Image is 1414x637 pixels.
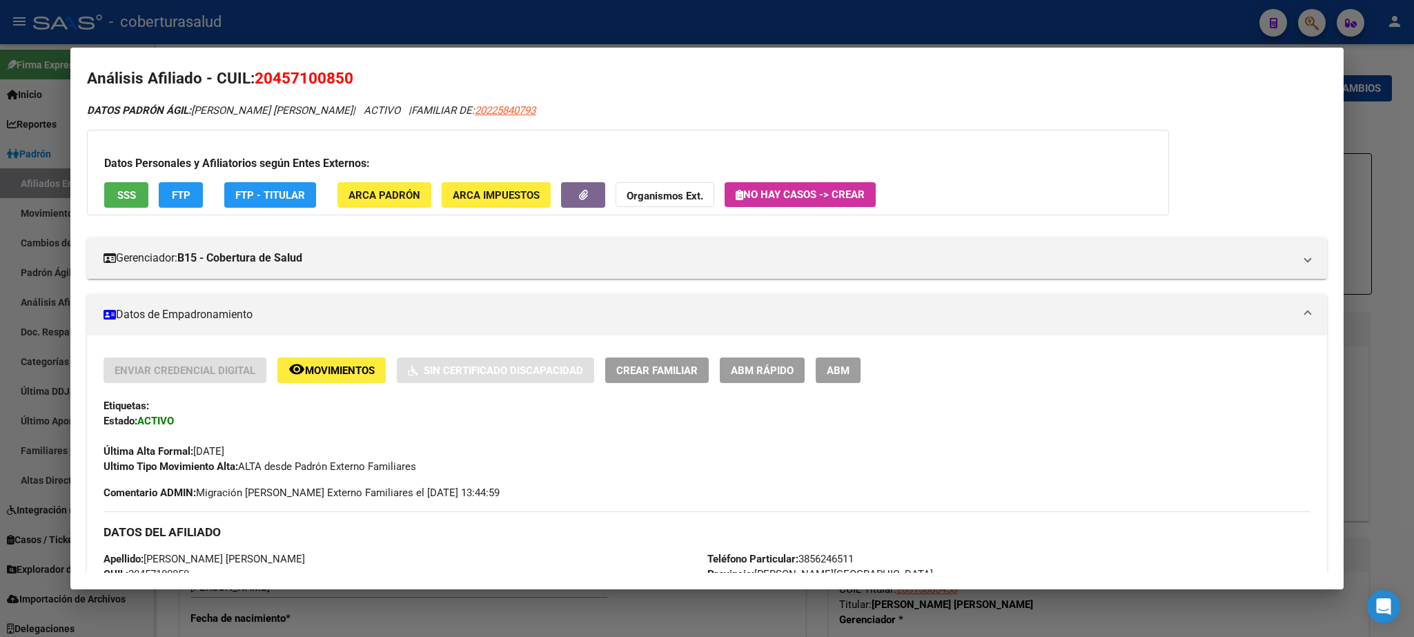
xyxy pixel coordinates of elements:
strong: Ultimo Tipo Movimiento Alta: [104,460,238,473]
div: Open Intercom Messenger [1367,590,1400,623]
span: ALTA desde Padrón Externo Familiares [104,460,416,473]
span: Enviar Credencial Digital [115,364,255,377]
span: Movimientos [305,364,375,377]
button: Crear Familiar [605,357,709,383]
i: | ACTIVO | [87,104,536,117]
span: [PERSON_NAME][GEOGRAPHIC_DATA] [707,568,933,580]
button: FTP - Titular [224,182,316,208]
span: SSS [117,189,136,202]
button: Organismos Ext. [616,182,714,208]
button: ABM Rápido [720,357,805,383]
button: Sin Certificado Discapacidad [397,357,594,383]
button: ABM [816,357,861,383]
span: ARCA Impuestos [453,189,540,202]
span: FTP [172,189,190,202]
strong: Teléfono Particular: [707,553,798,565]
strong: Etiquetas: [104,400,149,412]
button: Movimientos [277,357,386,383]
h3: Datos Personales y Afiliatorios según Entes Externos: [104,155,1152,172]
span: 3856246511 [707,553,854,565]
strong: ACTIVO [137,415,174,427]
span: [PERSON_NAME] [PERSON_NAME] [87,104,353,117]
mat-expansion-panel-header: Datos de Empadronamiento [87,294,1326,335]
mat-panel-title: Gerenciador: [104,250,1293,266]
strong: CUIL: [104,568,128,580]
strong: Apellido: [104,553,144,565]
span: FAMILIAR DE: [411,104,536,117]
span: ARCA Padrón [348,189,420,202]
span: [DATE] [104,445,224,458]
span: Crear Familiar [616,364,698,377]
button: Enviar Credencial Digital [104,357,266,383]
span: 20457100850 [104,568,189,580]
mat-panel-title: Datos de Empadronamiento [104,306,1293,323]
button: ARCA Impuestos [442,182,551,208]
mat-icon: remove_red_eye [288,361,305,378]
span: Sin Certificado Discapacidad [424,364,583,377]
span: FTP - Titular [235,189,305,202]
button: FTP [159,182,203,208]
h3: DATOS DEL AFILIADO [104,525,1310,540]
span: 20457100850 [255,69,353,87]
button: No hay casos -> Crear [725,182,876,207]
span: ABM [827,364,850,377]
h2: Análisis Afiliado - CUIL: [87,67,1326,90]
span: [PERSON_NAME] [PERSON_NAME] [104,553,305,565]
strong: Comentario ADMIN: [104,487,196,499]
mat-expansion-panel-header: Gerenciador:B15 - Cobertura de Salud [87,237,1326,279]
button: SSS [104,182,148,208]
span: ABM Rápido [731,364,794,377]
strong: Estado: [104,415,137,427]
strong: Organismos Ext. [627,190,703,202]
span: No hay casos -> Crear [736,188,865,201]
span: Migración [PERSON_NAME] Externo Familiares el [DATE] 13:44:59 [104,485,500,500]
strong: Última Alta Formal: [104,445,193,458]
strong: Provincia: [707,568,754,580]
strong: B15 - Cobertura de Salud [177,250,302,266]
span: 20225840793 [475,104,536,117]
button: ARCA Padrón [337,182,431,208]
strong: DATOS PADRÓN ÁGIL: [87,104,191,117]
